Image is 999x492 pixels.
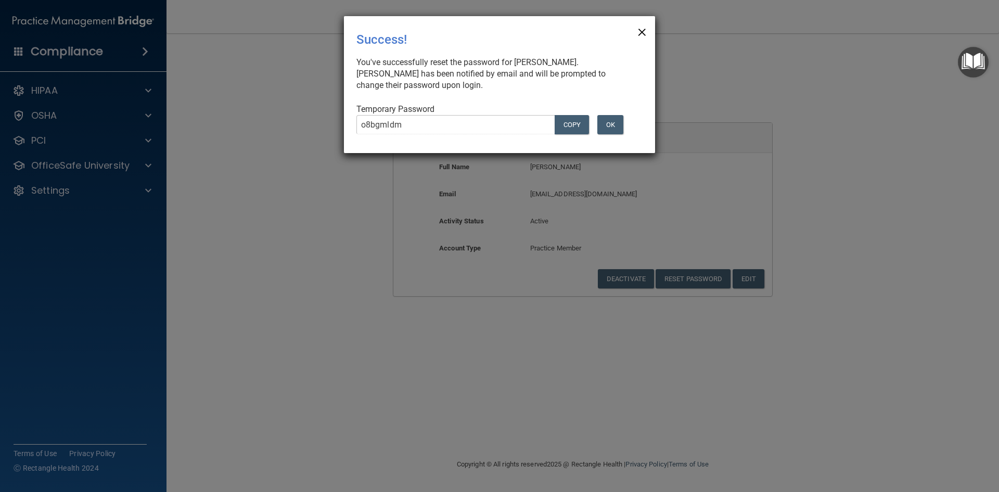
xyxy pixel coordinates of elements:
[597,115,623,134] button: OK
[356,24,600,55] div: Success!
[637,20,647,41] span: ×
[555,115,589,134] button: COPY
[958,47,989,78] button: Open Resource Center
[356,104,434,114] span: Temporary Password
[819,418,987,460] iframe: Drift Widget Chat Controller
[356,57,634,91] div: You've successfully reset the password for [PERSON_NAME]. [PERSON_NAME] has been notified by emai...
